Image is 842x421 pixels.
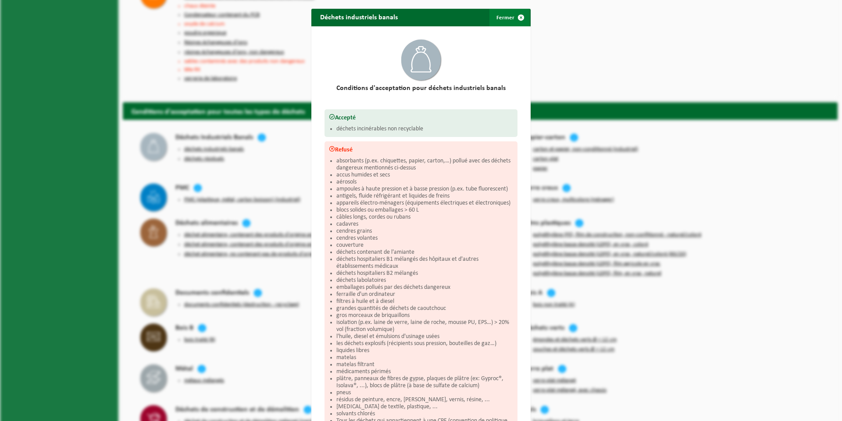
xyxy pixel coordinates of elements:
[336,375,513,389] li: plâtre, panneaux de fibres de gypse, plaques de plâtre (ex: Gyproc®, Isolava®, ...), blocs de plâ...
[336,228,513,235] li: cendres grains
[336,249,513,256] li: déchets contenant de l'amiante
[336,200,513,207] li: appareils électro-ménagers (équipements électriques et électroniques)
[336,242,513,249] li: couverture
[336,347,513,354] li: liquides libres
[336,221,513,228] li: cadavres
[336,235,513,242] li: cendres volantes
[336,368,513,375] li: médicaments périmés
[336,193,513,200] li: antigels, fluide réfrigérant et liquides de freins
[336,361,513,368] li: matelas filtrant
[336,333,513,340] li: l'huile, diesel et émulsions d'usinage usées
[329,146,513,153] h3: Refusé
[336,319,513,333] li: isolation (p.ex. laine de verre, laine de roche, mousse PU, EPS…) > 20% vol (fraction volumique)
[336,186,513,193] li: ampoules à haute pression et à basse pression (p.ex. tube fluorescent)
[336,396,513,403] li: résidus de peinture, encre, [PERSON_NAME], vernis, résine, ...
[336,340,513,347] li: les déchets explosifs (récipients sous pression, bouteilles de gaz…)
[336,389,513,396] li: pneus
[336,158,513,172] li: absorbants (p.ex. chiquettes, papier, carton,…) pollué avec des déchets dangereux mentionnés ci-d...
[336,207,513,214] li: blocs solides ou emballages > 60 L
[336,179,513,186] li: aérosols
[336,291,513,298] li: ferraille d'un ordinateur
[336,256,513,270] li: déchets hospitaliers B1 mélangés des hôpitaux et d'autres établissements médicaux
[336,214,513,221] li: câbles longs, cordes ou rubans
[489,9,530,26] button: Fermer
[336,403,513,410] li: [MEDICAL_DATA] de textile, plastique, ...
[336,354,513,361] li: matelas
[336,312,513,319] li: gros morceaux de briquaillons
[329,114,513,121] h3: Accepté
[336,126,513,133] li: déchets incinérables non recyclable
[325,85,517,92] h2: Conditions d'acceptation pour déchets industriels banals
[336,305,513,312] li: grandes quantités de déchets de caoutchouc
[336,277,513,284] li: déchets labolatoires
[311,9,407,25] h2: Déchets industriels banals
[336,270,513,277] li: déchets hospitaliers B2 mélangés
[336,410,513,417] li: solvants chlorés
[336,298,513,305] li: filtres à huile et à diesel
[336,172,513,179] li: accus humides et secs
[336,284,513,291] li: emballages pollués par des déchets dangereux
